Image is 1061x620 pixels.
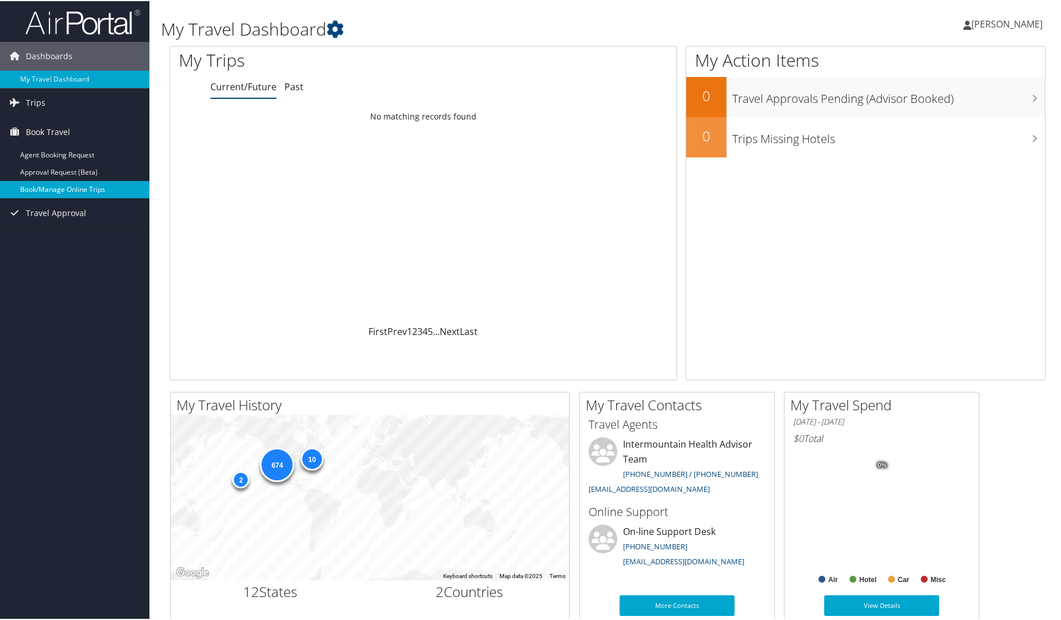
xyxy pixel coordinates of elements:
a: Current/Future [210,79,276,92]
div: 674 [260,446,294,481]
tspan: 0% [878,461,887,468]
a: Open this area in Google Maps (opens a new window) [174,564,212,579]
h2: 0 [686,125,726,145]
span: Travel Approval [26,198,86,226]
span: Book Travel [26,117,70,145]
h2: Countries [379,581,561,600]
a: [EMAIL_ADDRESS][DOMAIN_NAME] [623,555,744,565]
li: Intermountain Health Advisor Team [583,436,771,498]
a: 0Travel Approvals Pending (Advisor Booked) [686,76,1045,116]
h2: My Travel Contacts [586,394,774,414]
td: No matching records found [170,105,676,126]
span: Map data ©2025 [499,572,543,578]
span: 2 [436,581,444,600]
h1: My Trips [179,47,457,71]
a: Terms (opens in new tab) [549,572,566,578]
a: [EMAIL_ADDRESS][DOMAIN_NAME] [589,483,710,493]
h3: Trips Missing Hotels [732,124,1045,146]
a: Next [440,324,460,337]
a: [PERSON_NAME] [963,6,1054,40]
h1: My Travel Dashboard [161,16,756,40]
div: 10 [301,446,324,469]
a: 2 [412,324,417,337]
a: [PHONE_NUMBER] / [PHONE_NUMBER] [623,468,758,478]
a: First [368,324,387,337]
h3: Online Support [589,503,766,519]
a: 1 [407,324,412,337]
a: Prev [387,324,407,337]
text: Hotel [859,575,877,583]
span: $0 [793,431,804,444]
a: Past [285,79,303,92]
span: Trips [26,87,45,116]
h2: States [179,581,362,600]
h2: My Travel Spend [790,394,979,414]
img: Google [174,564,212,579]
a: More Contacts [620,594,735,615]
li: On-line Support Desk [583,523,771,571]
a: 5 [428,324,433,337]
div: 2 [232,470,249,487]
img: airportal-logo.png [25,7,140,34]
h2: My Travel History [176,394,569,414]
h3: Travel Agents [589,415,766,432]
span: [PERSON_NAME] [971,17,1043,29]
span: … [433,324,440,337]
a: 3 [417,324,422,337]
h6: [DATE] - [DATE] [793,415,970,426]
text: Misc [931,575,946,583]
h6: Total [793,431,970,444]
span: 12 [243,581,259,600]
a: Last [460,324,478,337]
a: 0Trips Missing Hotels [686,116,1045,156]
a: [PHONE_NUMBER] [623,540,687,550]
h1: My Action Items [686,47,1045,71]
a: View Details [824,594,939,615]
h3: Travel Approvals Pending (Advisor Booked) [732,84,1045,106]
span: Dashboards [26,41,72,70]
button: Keyboard shortcuts [443,571,493,579]
text: Car [898,575,909,583]
h2: 0 [686,85,726,105]
a: 4 [422,324,428,337]
text: Air [828,575,838,583]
